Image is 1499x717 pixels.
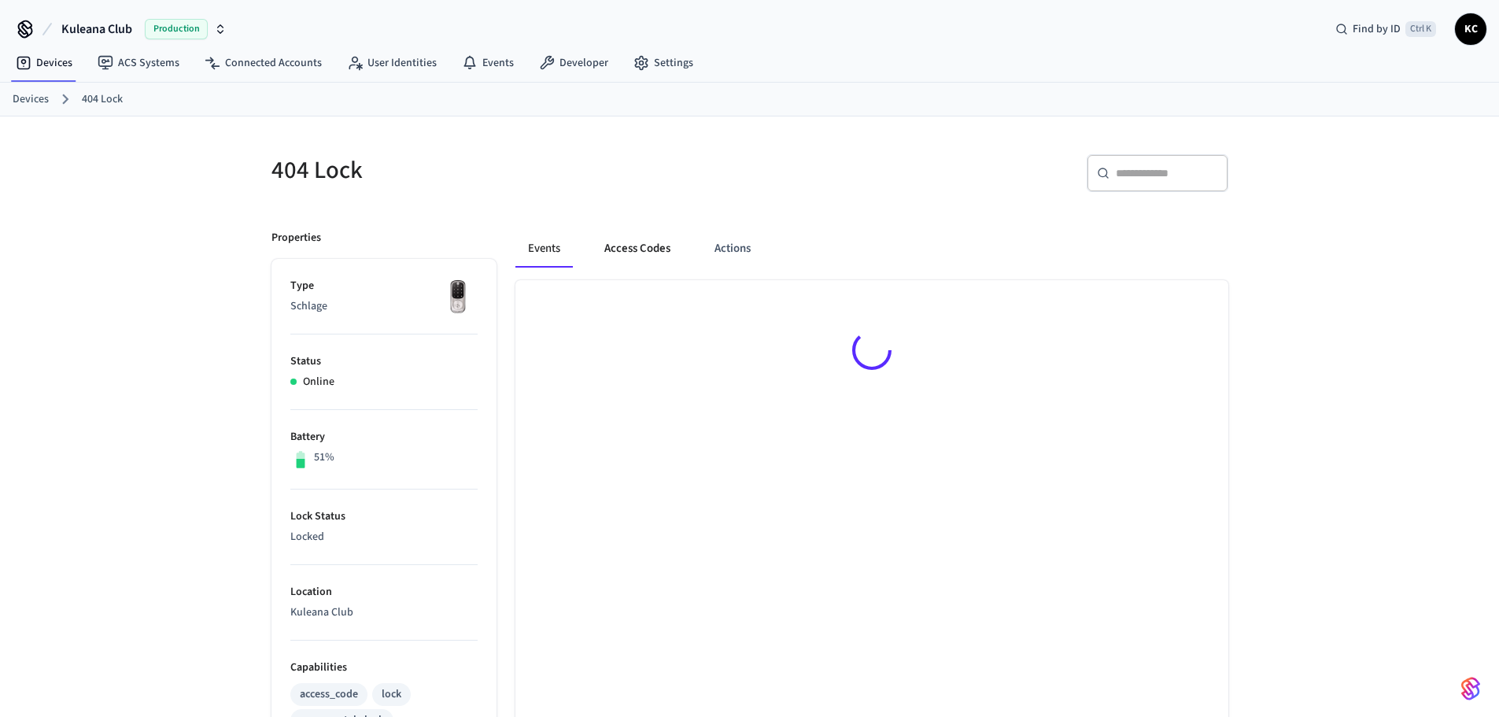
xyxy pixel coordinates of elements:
a: ACS Systems [85,49,192,77]
p: Online [303,374,334,390]
span: Ctrl K [1405,21,1436,37]
p: Type [290,278,478,294]
div: Find by IDCtrl K [1323,15,1449,43]
p: Battery [290,429,478,445]
p: Capabilities [290,660,478,676]
p: Location [290,584,478,601]
button: KC [1455,13,1486,45]
a: Devices [13,91,49,108]
span: Kuleana Club [61,20,132,39]
p: 51% [314,449,334,466]
p: Locked [290,529,478,545]
span: Find by ID [1353,21,1401,37]
a: Connected Accounts [192,49,334,77]
span: KC [1457,15,1485,43]
div: lock [382,686,401,703]
h5: 404 Lock [271,154,740,187]
p: Status [290,353,478,370]
p: Schlage [290,298,478,315]
button: Access Codes [592,230,683,268]
a: Developer [526,49,621,77]
span: Production [145,19,208,39]
p: Kuleana Club [290,604,478,621]
p: Lock Status [290,508,478,525]
div: access_code [300,686,358,703]
img: SeamLogoGradient.69752ec5.svg [1461,676,1480,701]
a: Settings [621,49,706,77]
div: ant example [515,230,1228,268]
img: Yale Assure Touchscreen Wifi Smart Lock, Satin Nickel, Front [438,278,478,317]
a: Devices [3,49,85,77]
button: Events [515,230,573,268]
a: Events [449,49,526,77]
a: 404 Lock [82,91,123,108]
p: Properties [271,230,321,246]
button: Actions [702,230,763,268]
a: User Identities [334,49,449,77]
